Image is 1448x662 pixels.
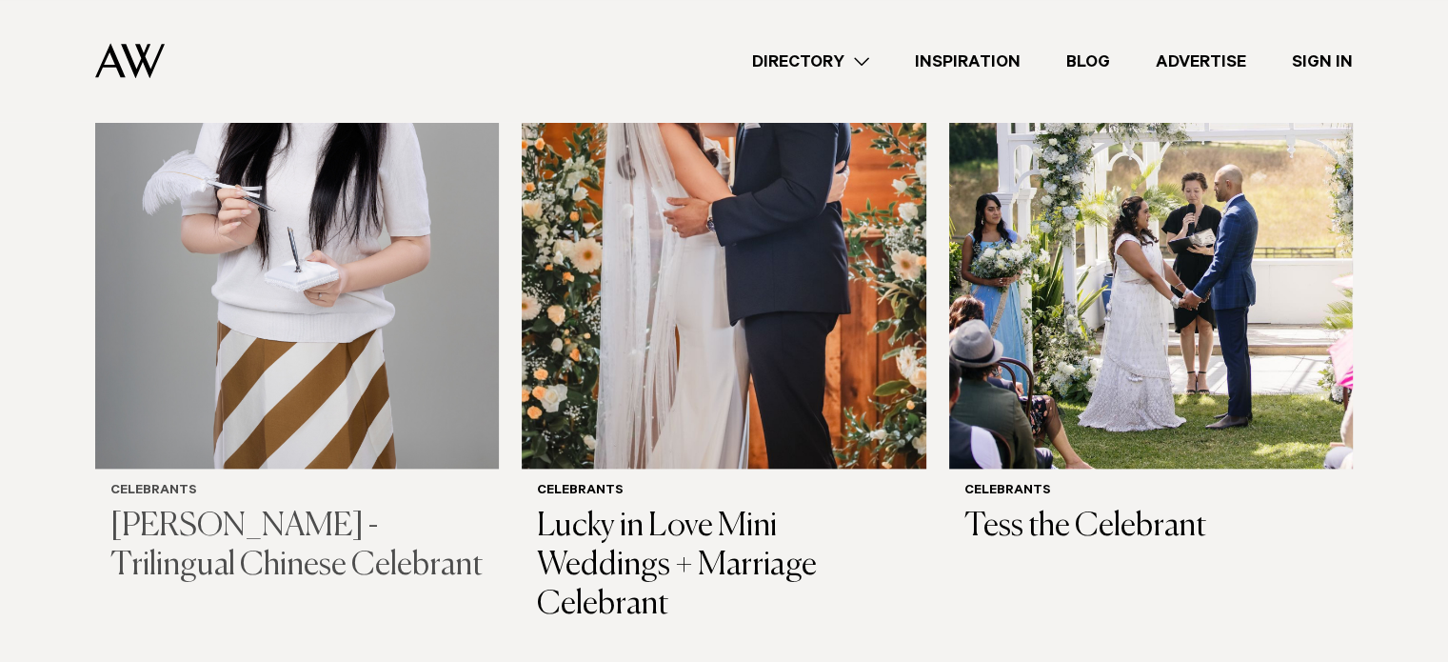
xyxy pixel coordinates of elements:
[95,43,165,78] img: Auckland Weddings Logo
[537,484,910,500] h6: Celebrants
[110,508,484,586] h3: [PERSON_NAME] - Trilingual Chinese Celebrant
[964,484,1338,500] h6: Celebrants
[1133,49,1269,74] a: Advertise
[964,508,1338,547] h3: Tess the Celebrant
[1043,49,1133,74] a: Blog
[537,508,910,624] h3: Lucky in Love Mini Weddings + Marriage Celebrant
[729,49,892,74] a: Directory
[1269,49,1376,74] a: Sign In
[892,49,1043,74] a: Inspiration
[110,484,484,500] h6: Celebrants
